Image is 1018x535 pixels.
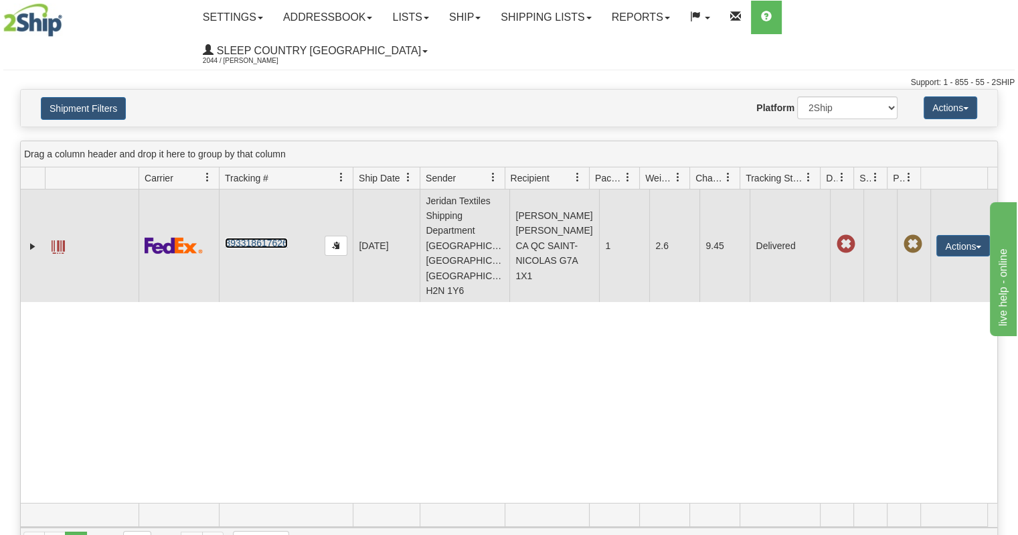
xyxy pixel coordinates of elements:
span: Ship Date [359,171,400,185]
td: 2.6 [649,189,699,302]
button: Actions [936,235,990,256]
span: Packages [595,171,623,185]
a: 393318617626 [225,238,287,248]
a: Lists [382,1,438,34]
span: Charge [695,171,724,185]
span: Tracking # [225,171,268,185]
td: Jeridan Textiles Shipping Department [GEOGRAPHIC_DATA] [GEOGRAPHIC_DATA] [GEOGRAPHIC_DATA] H2N 1Y6 [420,189,509,302]
a: Recipient filter column settings [566,166,589,189]
a: Packages filter column settings [616,166,639,189]
a: Ship [439,1,491,34]
span: Tracking Status [746,171,804,185]
a: Charge filter column settings [717,166,740,189]
td: [DATE] [353,189,420,302]
a: Addressbook [273,1,383,34]
a: Ship Date filter column settings [397,166,420,189]
span: Recipient [511,171,549,185]
a: Settings [193,1,273,34]
a: Carrier filter column settings [196,166,219,189]
button: Shipment Filters [41,97,126,120]
button: Actions [924,96,977,119]
a: Delivery Status filter column settings [831,166,853,189]
iframe: chat widget [987,199,1017,335]
span: Shipment Issues [859,171,871,185]
a: Tracking # filter column settings [330,166,353,189]
div: live help - online [10,8,124,24]
a: Pickup Status filter column settings [898,166,920,189]
a: Label [52,234,65,256]
button: Copy to clipboard [325,236,347,256]
a: Tracking Status filter column settings [797,166,820,189]
span: Carrier [145,171,173,185]
span: 2044 / [PERSON_NAME] [203,54,303,68]
a: Shipping lists [491,1,601,34]
div: grid grouping header [21,141,997,167]
div: Support: 1 - 855 - 55 - 2SHIP [3,77,1015,88]
span: Pickup Not Assigned [903,235,922,254]
span: Sleep Country [GEOGRAPHIC_DATA] [214,45,421,56]
a: Shipment Issues filter column settings [864,166,887,189]
a: Sender filter column settings [482,166,505,189]
a: Sleep Country [GEOGRAPHIC_DATA] 2044 / [PERSON_NAME] [193,34,438,68]
a: Expand [26,240,39,253]
span: Sender [426,171,456,185]
td: 9.45 [699,189,750,302]
span: Delivery Status [826,171,837,185]
td: Delivered [750,189,830,302]
span: Weight [645,171,673,185]
label: Platform [756,101,794,114]
span: Pickup Status [893,171,904,185]
span: Late [836,235,855,254]
a: Reports [602,1,680,34]
img: 2 - FedEx Express® [145,237,203,254]
td: 1 [599,189,649,302]
td: [PERSON_NAME] [PERSON_NAME] CA QC SAINT-NICOLAS G7A 1X1 [509,189,599,302]
img: logo2044.jpg [3,3,62,37]
a: Weight filter column settings [667,166,689,189]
